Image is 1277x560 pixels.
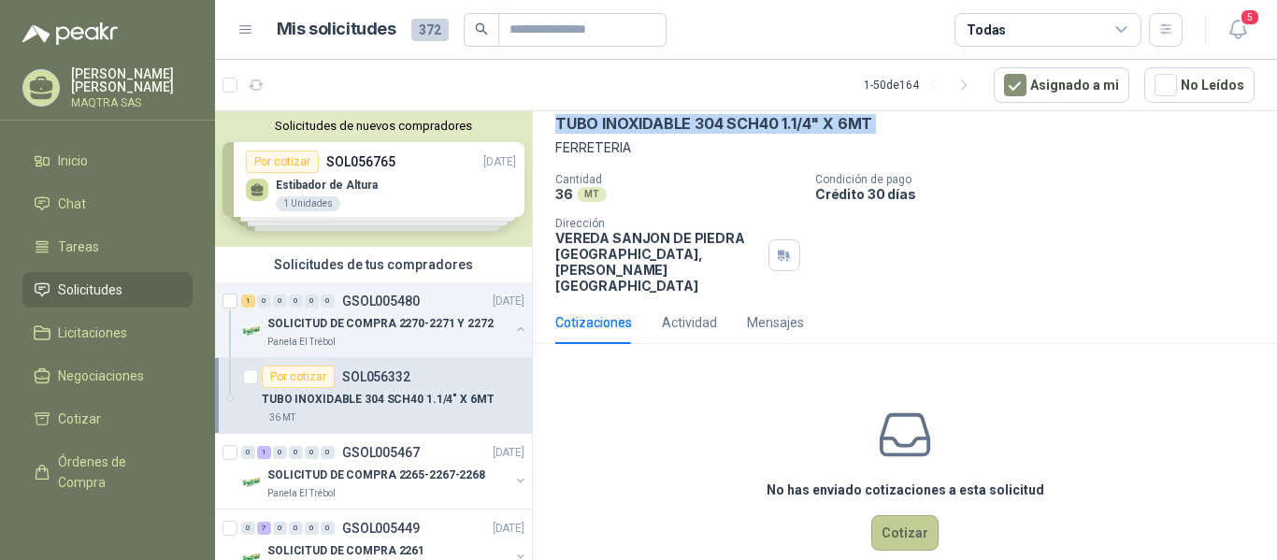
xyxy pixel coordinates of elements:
[22,508,193,543] a: Remisiones
[22,229,193,265] a: Tareas
[493,520,524,538] p: [DATE]
[289,294,303,308] div: 0
[747,312,804,333] div: Mensajes
[58,237,99,257] span: Tareas
[58,280,122,300] span: Solicitudes
[273,522,287,535] div: 0
[1240,8,1260,26] span: 5
[273,294,287,308] div: 0
[321,522,335,535] div: 0
[215,111,532,247] div: Solicitudes de nuevos compradoresPor cotizarSOL056765[DATE] Estibador de Altura1 UnidadesPor coti...
[411,19,449,41] span: 372
[555,186,573,202] p: 36
[1144,67,1255,103] button: No Leídos
[994,67,1129,103] button: Asignado a mi
[475,22,488,36] span: search
[22,143,193,179] a: Inicio
[58,409,101,429] span: Cotizar
[267,467,485,484] p: SOLICITUD DE COMPRA 2265-2267-2268
[267,542,424,560] p: SOLICITUD DE COMPRA 2261
[262,410,303,425] div: 36 MT
[267,335,336,350] p: Panela El Trébol
[555,312,632,333] div: Cotizaciones
[555,114,872,134] p: TUBO INOXIDABLE 304 SCH40 1.1/4" X 6MT
[289,446,303,459] div: 0
[262,366,335,388] div: Por cotizar
[342,294,420,308] p: GSOL005480
[662,312,717,333] div: Actividad
[815,173,1270,186] p: Condición de pago
[342,446,420,459] p: GSOL005467
[815,186,1270,202] p: Crédito 30 días
[555,230,761,294] p: VEREDA SANJON DE PIEDRA [GEOGRAPHIC_DATA] , [PERSON_NAME][GEOGRAPHIC_DATA]
[493,293,524,310] p: [DATE]
[257,522,271,535] div: 7
[555,173,800,186] p: Cantidad
[342,522,420,535] p: GSOL005449
[58,151,88,171] span: Inicio
[555,137,1255,158] p: FERRETERIA
[577,187,607,202] div: MT
[58,194,86,214] span: Chat
[22,401,193,437] a: Cotizar
[267,315,494,333] p: SOLICITUD DE COMPRA 2270-2271 Y 2272
[22,358,193,394] a: Negociaciones
[222,119,524,133] button: Solicitudes de nuevos compradores
[241,522,255,535] div: 0
[1221,13,1255,47] button: 5
[273,446,287,459] div: 0
[58,366,144,386] span: Negociaciones
[22,444,193,500] a: Órdenes de Compra
[241,441,528,501] a: 0 1 0 0 0 0 GSOL005467[DATE] Company LogoSOLICITUD DE COMPRA 2265-2267-2268Panela El Trébol
[241,294,255,308] div: 1
[321,294,335,308] div: 0
[22,315,193,351] a: Licitaciones
[493,444,524,462] p: [DATE]
[241,320,264,342] img: Company Logo
[321,446,335,459] div: 0
[305,294,319,308] div: 0
[277,16,396,43] h1: Mis solicitudes
[864,70,979,100] div: 1 - 50 de 164
[215,247,532,282] div: Solicitudes de tus compradores
[289,522,303,535] div: 0
[241,471,264,494] img: Company Logo
[257,446,271,459] div: 1
[871,515,939,551] button: Cotizar
[767,480,1044,500] h3: No has enviado cotizaciones a esta solicitud
[967,20,1006,40] div: Todas
[215,358,532,434] a: Por cotizarSOL056332TUBO INOXIDABLE 304 SCH40 1.1/4" X 6MT36 MT
[22,186,193,222] a: Chat
[262,391,494,409] p: TUBO INOXIDABLE 304 SCH40 1.1/4" X 6MT
[58,323,127,343] span: Licitaciones
[241,446,255,459] div: 0
[305,522,319,535] div: 0
[58,452,175,493] span: Órdenes de Compra
[257,294,271,308] div: 0
[22,272,193,308] a: Solicitudes
[342,370,410,383] p: SOL056332
[22,22,118,45] img: Logo peakr
[71,67,193,93] p: [PERSON_NAME] [PERSON_NAME]
[71,97,193,108] p: MAQTRA SAS
[555,217,761,230] p: Dirección
[305,446,319,459] div: 0
[241,290,528,350] a: 1 0 0 0 0 0 GSOL005480[DATE] Company LogoSOLICITUD DE COMPRA 2270-2271 Y 2272Panela El Trébol
[267,486,336,501] p: Panela El Trébol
